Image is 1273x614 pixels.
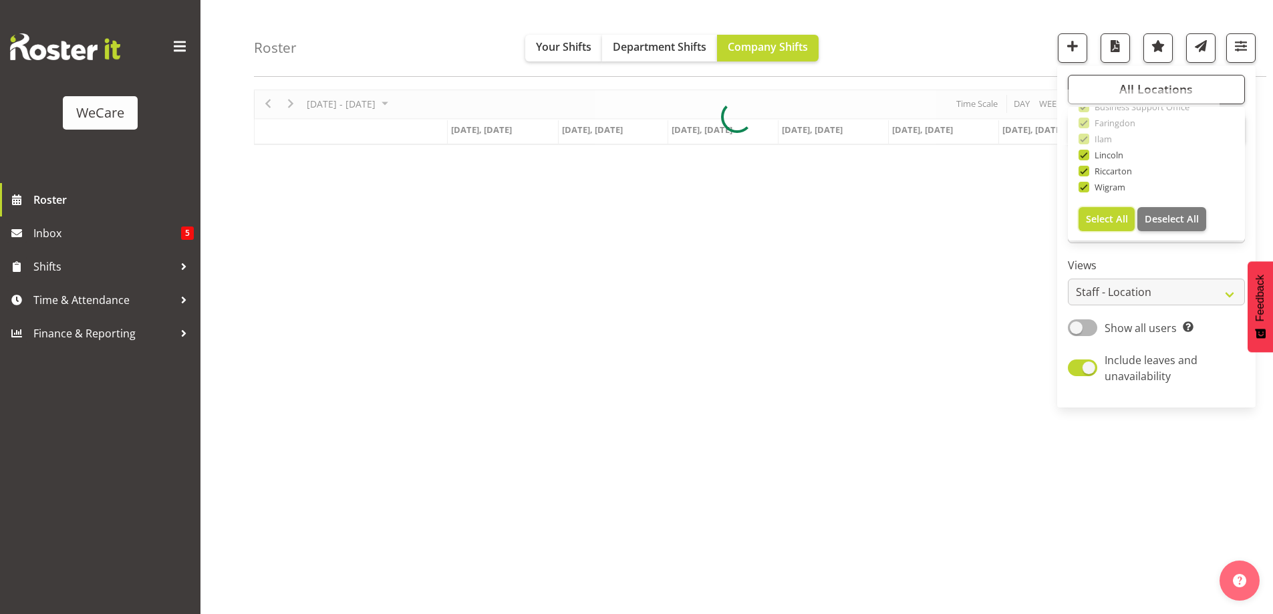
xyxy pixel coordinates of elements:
span: Select All [1086,212,1128,225]
img: help-xxl-2.png [1233,574,1246,587]
span: Inbox [33,223,181,243]
button: Add a new shift [1058,33,1087,63]
span: Lincoln [1089,150,1124,160]
span: Shifts [33,257,174,277]
span: All Locations [1119,82,1193,98]
span: Time & Attendance [33,290,174,310]
span: Your Shifts [536,39,591,54]
span: Department Shifts [613,39,706,54]
button: Feedback - Show survey [1248,261,1273,352]
button: Deselect All [1137,207,1206,231]
img: Rosterit website logo [10,33,120,60]
button: Company Shifts [717,35,819,61]
button: Select All [1079,207,1135,231]
span: 5 [181,226,194,240]
button: Filter Shifts [1226,33,1256,63]
span: Wigram [1089,182,1126,192]
span: Roster [33,190,194,210]
span: Company Shifts [728,39,808,54]
label: Views [1068,258,1245,274]
button: Highlight an important date within the roster. [1143,33,1173,63]
span: Deselect All [1145,212,1199,225]
button: Send a list of all shifts for the selected filtered period to all rostered employees. [1186,33,1216,63]
div: WeCare [76,103,124,123]
span: Riccarton [1089,166,1133,176]
button: Your Shifts [525,35,602,61]
h4: Roster [254,40,297,55]
button: Department Shifts [602,35,717,61]
span: Finance & Reporting [33,323,174,343]
span: Include leaves and unavailability [1105,353,1197,383]
button: All Locations [1068,75,1245,104]
span: Feedback [1254,275,1266,321]
span: Show all users [1105,321,1177,335]
button: Download a PDF of the roster according to the set date range. [1101,33,1130,63]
